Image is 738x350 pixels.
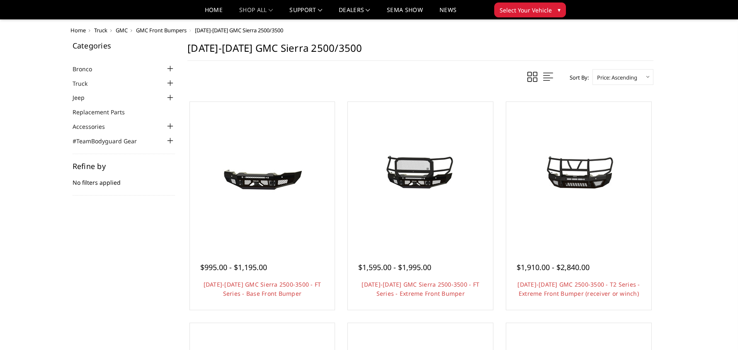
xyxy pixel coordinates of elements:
a: Truck [94,27,107,34]
span: Select Your Vehicle [500,6,552,14]
span: $995.00 - $1,195.00 [200,262,267,272]
a: Accessories [73,122,115,131]
a: Dealers [339,7,370,19]
a: Jeep [73,93,95,102]
span: [DATE]-[DATE] GMC Sierra 2500/3500 [195,27,283,34]
label: Sort By: [565,71,589,84]
a: News [439,7,456,19]
a: 2020-2023 GMC 2500-3500 - T2 Series - Extreme Front Bumper (receiver or winch) 2020-2023 GMC 2500... [508,104,649,245]
a: Home [70,27,86,34]
a: Home [205,7,223,19]
a: [DATE]-[DATE] GMC Sierra 2500-3500 - FT Series - Extreme Front Bumper [362,280,479,297]
span: ▾ [558,5,561,14]
span: $1,595.00 - $1,995.00 [358,262,431,272]
img: 2020-2023 GMC 2500-3500 - T2 Series - Extreme Front Bumper (receiver or winch) [512,143,645,206]
div: No filters applied [73,162,175,196]
a: shop all [239,7,273,19]
a: [DATE]-[DATE] GMC Sierra 2500-3500 - FT Series - Base Front Bumper [204,280,321,297]
a: GMC Front Bumpers [136,27,187,34]
a: Replacement Parts [73,108,135,116]
span: $1,910.00 - $2,840.00 [517,262,590,272]
a: #TeamBodyguard Gear [73,137,147,145]
a: [DATE]-[DATE] GMC 2500-3500 - T2 Series - Extreme Front Bumper (receiver or winch) [517,280,640,297]
h5: Refine by [73,162,175,170]
h5: Categories [73,42,175,49]
a: 2020-2023 GMC Sierra 2500-3500 - FT Series - Extreme Front Bumper 2020-2023 GMC Sierra 2500-3500 ... [350,104,491,245]
a: GMC [116,27,128,34]
button: Select Your Vehicle [494,2,566,17]
h1: [DATE]-[DATE] GMC Sierra 2500/3500 [187,42,653,61]
a: Bronco [73,65,102,73]
a: 2020-2023 GMC Sierra 2500-3500 - FT Series - Base Front Bumper 2020-2023 GMC Sierra 2500-3500 - F... [192,104,333,245]
a: Truck [73,79,98,88]
a: SEMA Show [387,7,423,19]
a: Support [289,7,322,19]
